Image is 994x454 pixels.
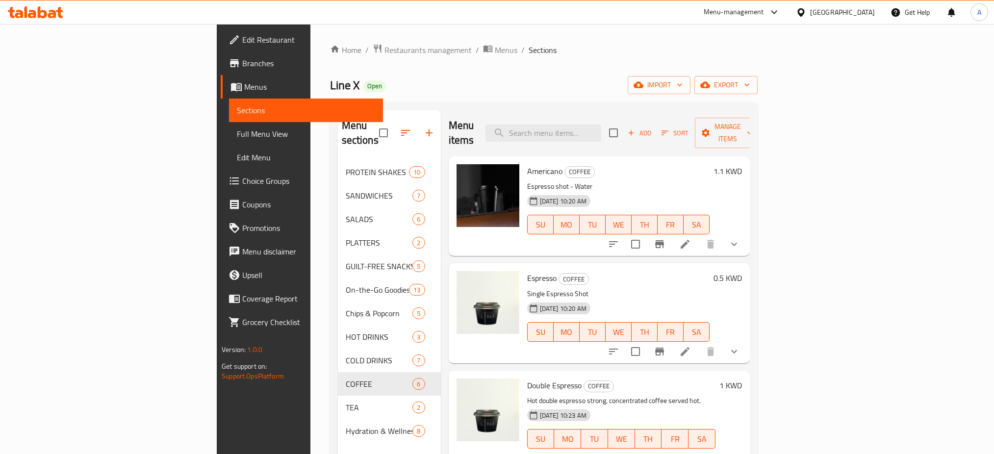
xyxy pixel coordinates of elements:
button: show more [722,232,746,256]
span: Edit Restaurant [242,34,375,46]
span: 7 [413,191,424,201]
button: Manage items [695,118,761,148]
span: 6 [413,379,424,389]
span: 10 [409,168,424,177]
div: items [412,331,425,343]
button: WE [606,322,632,342]
span: 3 [413,332,424,342]
span: MO [558,218,576,232]
span: FR [662,218,680,232]
div: COLD DRINKS7 [338,349,441,372]
h6: 1 KWD [719,378,742,392]
span: Menus [495,44,517,56]
span: TU [584,325,602,339]
p: Single Espresso Shot [527,288,710,300]
span: SA [688,325,706,339]
a: Edit Menu [229,146,383,169]
span: 6 [413,215,424,224]
span: TH [636,218,654,232]
button: delete [699,232,722,256]
span: 1.0.0 [247,343,262,356]
span: Choice Groups [242,175,375,187]
span: Select all sections [373,123,394,143]
div: HOT DRINKS3 [338,325,441,349]
span: Sort sections [394,121,417,145]
li: / [521,44,525,56]
button: MO [554,429,581,449]
button: SA [684,215,710,234]
button: SA [688,429,715,449]
div: items [409,284,425,296]
span: Grocery Checklist [242,316,375,328]
span: Menu disclaimer [242,246,375,257]
button: sort-choices [602,232,625,256]
span: COFFEE [559,274,588,285]
a: Coupons [221,193,383,216]
span: Americano [527,164,562,178]
div: On-the-Go Goodies [346,284,409,296]
span: Espresso [527,271,557,285]
a: Grocery Checklist [221,310,383,334]
span: WE [610,218,628,232]
span: FR [662,325,680,339]
span: Restaurants management [384,44,472,56]
button: MO [554,215,580,234]
span: Select to update [625,341,646,362]
button: show more [722,340,746,363]
span: 2 [413,403,424,412]
button: FR [658,322,684,342]
img: Espresso [457,271,519,334]
span: Select section [603,123,624,143]
span: SA [688,218,706,232]
span: 2 [413,238,424,248]
a: Menus [221,75,383,99]
span: Promotions [242,222,375,234]
span: COFFEE [346,378,413,390]
span: Version: [222,343,246,356]
button: Branch-specific-item [648,232,671,256]
button: delete [699,340,722,363]
button: Sort [659,126,691,141]
button: MO [554,322,580,342]
span: Upsell [242,269,375,281]
span: Branches [242,57,375,69]
span: COFFEE [565,166,594,177]
div: HOT DRINKS [346,331,413,343]
span: Get support on: [222,360,267,373]
div: items [412,237,425,249]
div: TEA [346,402,413,413]
span: MO [558,325,576,339]
span: Sort items [655,126,695,141]
span: TU [584,218,602,232]
span: Coupons [242,199,375,210]
a: Menus [483,44,517,56]
span: export [702,79,750,91]
div: items [412,354,425,366]
div: COFFEE [564,166,595,178]
button: Add section [417,121,441,145]
span: PLATTERS [346,237,413,249]
button: SA [684,322,710,342]
div: Chips & Popcorn5 [338,302,441,325]
span: Edit Menu [237,151,375,163]
span: SA [692,432,712,446]
span: SANDWICHES [346,190,413,202]
button: sort-choices [602,340,625,363]
div: COLD DRINKS [346,354,413,366]
a: Full Menu View [229,122,383,146]
span: FR [665,432,685,446]
span: GUILT-FREE SNACKS / DESSERT [346,260,413,272]
span: Full Menu View [237,128,375,140]
span: WE [610,325,628,339]
span: TU [585,432,604,446]
span: MO [558,432,577,446]
span: Manage items [703,121,753,145]
span: Sections [529,44,557,56]
a: Branches [221,51,383,75]
button: WE [608,429,635,449]
button: TH [632,215,658,234]
span: WE [612,432,631,446]
img: Double Espresso [457,378,519,441]
svg: Show Choices [728,238,740,250]
span: [DATE] 10:23 AM [536,411,590,420]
